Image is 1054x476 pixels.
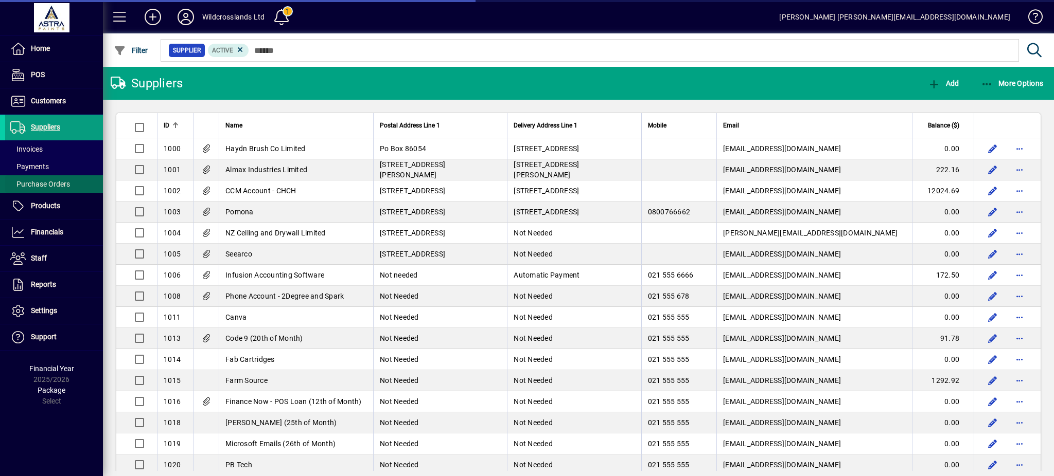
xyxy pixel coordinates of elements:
[912,265,974,286] td: 172.50
[164,376,181,385] span: 1015
[225,120,367,131] div: Name
[225,397,362,406] span: Finance Now - POS Loan (12th of Month)
[10,180,70,188] span: Purchase Orders
[225,271,324,279] span: Infusion Accounting Software
[912,307,974,328] td: 0.00
[31,70,45,79] span: POS
[514,120,577,131] span: Delivery Address Line 1
[514,355,553,363] span: Not Needed
[912,391,974,412] td: 0.00
[380,208,445,216] span: [STREET_ADDRESS]
[225,166,307,174] span: Almax Industries Limited
[380,250,445,258] span: [STREET_ADDRESS]
[31,280,56,288] span: Reports
[1011,140,1028,157] button: More options
[1011,351,1028,368] button: More options
[164,292,181,300] span: 1008
[164,397,181,406] span: 1016
[723,313,841,321] span: [EMAIL_ADDRESS][DOMAIN_NAME]
[164,334,181,342] span: 1013
[912,286,974,307] td: 0.00
[985,456,1001,473] button: Edit
[928,120,959,131] span: Balance ($)
[648,208,691,216] span: 0800766662
[136,8,169,26] button: Add
[5,88,103,114] a: Customers
[31,254,47,262] span: Staff
[912,328,974,349] td: 91.78
[648,418,690,427] span: 021 555 555
[5,175,103,193] a: Purchase Orders
[912,454,974,475] td: 0.00
[5,272,103,298] a: Reports
[912,223,974,244] td: 0.00
[514,440,553,448] span: Not Needed
[912,159,974,180] td: 222.16
[1011,456,1028,473] button: More options
[225,250,252,258] span: Seearco
[169,8,202,26] button: Profile
[164,120,187,131] div: ID
[225,229,326,237] span: NZ Ceiling and Drywall Limited
[928,79,959,87] span: Add
[1011,372,1028,389] button: More options
[912,202,974,223] td: 0.00
[164,120,169,131] span: ID
[380,461,419,469] span: Not Needed
[514,313,553,321] span: Not Needed
[5,246,103,271] a: Staff
[648,440,690,448] span: 021 555 555
[985,435,1001,452] button: Edit
[723,355,841,363] span: [EMAIL_ADDRESS][DOMAIN_NAME]
[380,397,419,406] span: Not Needed
[985,414,1001,431] button: Edit
[514,292,553,300] span: Not Needed
[1011,330,1028,346] button: More options
[31,333,57,341] span: Support
[5,298,103,324] a: Settings
[31,44,50,52] span: Home
[985,161,1001,178] button: Edit
[173,45,201,56] span: Supplier
[985,330,1001,346] button: Edit
[723,334,841,342] span: [EMAIL_ADDRESS][DOMAIN_NAME]
[380,187,445,195] span: [STREET_ADDRESS]
[164,461,181,469] span: 1020
[1011,435,1028,452] button: More options
[648,376,690,385] span: 021 555 555
[10,145,43,153] span: Invoices
[38,386,65,394] span: Package
[648,120,666,131] span: Mobile
[225,208,254,216] span: Pomona
[1011,246,1028,262] button: More options
[31,202,60,210] span: Products
[648,292,690,300] span: 021 555 678
[380,418,419,427] span: Not Needed
[29,364,74,373] span: Financial Year
[723,120,906,131] div: Email
[723,229,898,237] span: [PERSON_NAME][EMAIL_ADDRESS][DOMAIN_NAME]
[514,160,579,179] span: [STREET_ADDRESS][PERSON_NAME]
[164,250,181,258] span: 1005
[225,187,296,195] span: CCM Account - CHCH
[648,271,694,279] span: 021 555 6666
[164,355,181,363] span: 1014
[985,393,1001,410] button: Edit
[225,144,306,153] span: Haydn Brush Co Limited
[31,228,63,236] span: Financials
[912,180,974,202] td: 12024.69
[723,376,841,385] span: [EMAIL_ADDRESS][DOMAIN_NAME]
[164,229,181,237] span: 1004
[1011,267,1028,283] button: More options
[514,187,579,195] span: [STREET_ADDRESS]
[723,292,841,300] span: [EMAIL_ADDRESS][DOMAIN_NAME]
[648,313,690,321] span: 021 555 555
[985,246,1001,262] button: Edit
[5,62,103,88] a: POS
[912,349,974,370] td: 0.00
[380,229,445,237] span: [STREET_ADDRESS]
[164,144,181,153] span: 1000
[1021,2,1041,35] a: Knowledge Base
[1011,414,1028,431] button: More options
[978,74,1046,93] button: More Options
